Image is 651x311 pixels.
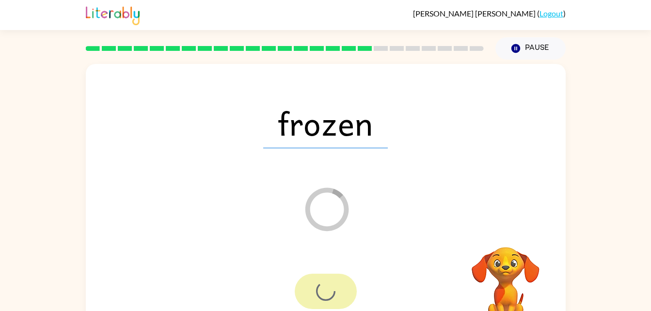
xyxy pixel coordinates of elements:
[495,37,566,60] button: Pause
[413,9,566,18] div: ( )
[263,98,388,148] span: frozen
[86,4,140,25] img: Literably
[540,9,563,18] a: Logout
[413,9,537,18] span: [PERSON_NAME] [PERSON_NAME]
